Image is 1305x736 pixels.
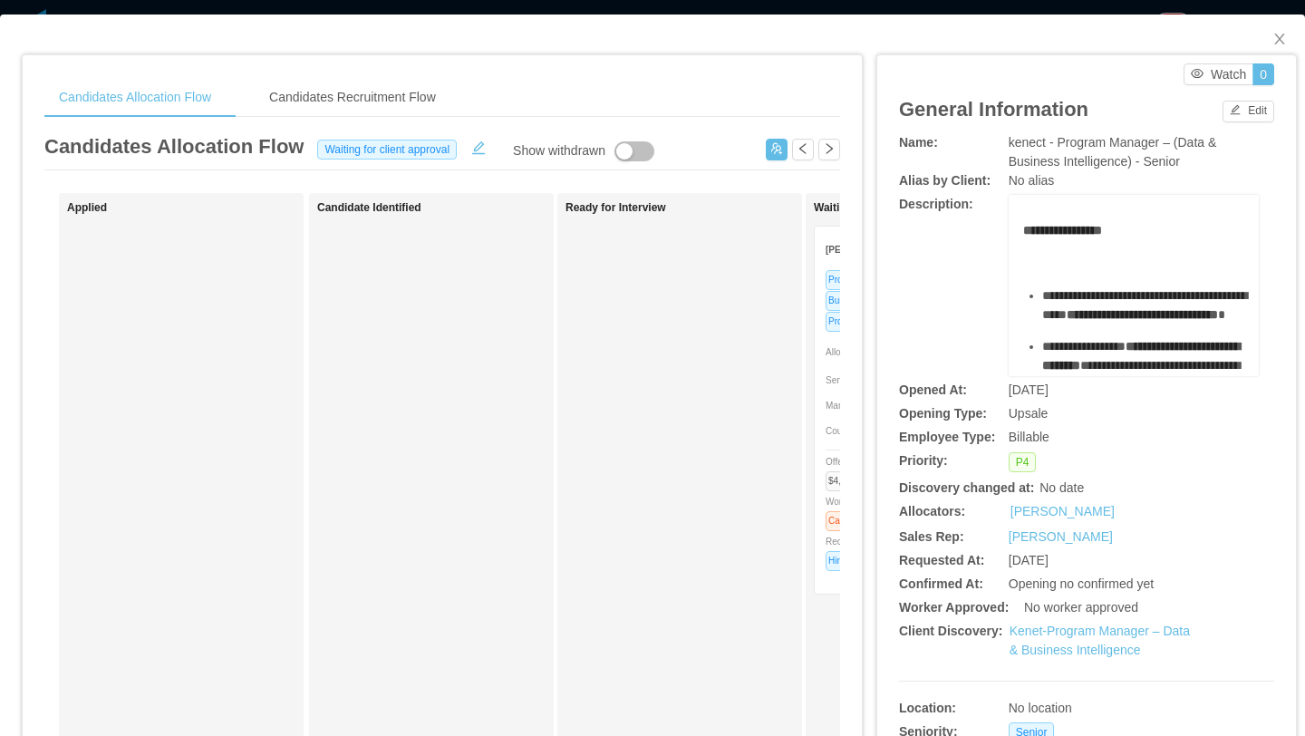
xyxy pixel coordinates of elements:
[826,471,872,491] span: $4,600.00
[1272,32,1287,46] i: icon: close
[1023,221,1245,402] div: rdw-editor
[899,624,1002,638] b: Client Discovery:
[826,537,905,566] span: Recruitment Status:
[513,141,605,161] div: Show withdrawn
[899,430,995,444] b: Employee Type:
[899,197,973,211] b: Description:
[899,576,983,591] b: Confirmed At:
[899,383,967,397] b: Opened At:
[1252,63,1274,85] button: 0
[1009,406,1049,421] span: Upsale
[826,551,855,571] span: Hiring
[1009,576,1154,591] span: Opening no confirmed yet
[255,77,450,118] div: Candidates Recruitment Flow
[1010,502,1115,521] a: [PERSON_NAME]
[44,77,226,118] div: Candidates Allocation Flow
[899,135,938,150] b: Name:
[766,139,788,160] button: icon: usergroup-add
[1009,529,1113,544] a: [PERSON_NAME]
[826,245,902,255] strong: [PERSON_NAME]
[899,529,964,544] b: Sales Rep:
[826,291,900,311] span: Business Analyst
[899,94,1088,124] article: General Information
[464,137,493,155] button: icon: edit
[826,270,897,290] span: Project Manager
[899,701,956,715] b: Location:
[899,406,987,421] b: Opening Type:
[1009,383,1049,397] span: [DATE]
[899,600,1009,615] b: Worker Approved:
[317,140,457,160] span: Waiting for client approval
[1184,63,1253,85] button: icon: eyeWatch
[826,375,903,385] span: Seniority:
[818,139,840,160] button: icon: right
[899,504,965,518] b: Allocators:
[1009,430,1049,444] span: Billable
[67,201,321,215] h1: Applied
[1009,135,1217,169] span: kenect - Program Manager – (Data & Business Intelligence) - Senior
[899,480,1034,495] b: Discovery changed at:
[899,453,948,468] b: Priority:
[44,131,304,161] article: Candidates Allocation Flow
[1009,699,1196,718] div: No location
[826,457,879,486] span: Offer:
[826,511,873,531] span: Candidate
[1009,553,1049,567] span: [DATE]
[826,312,892,332] span: Product Owner
[826,497,885,526] span: Worker Status:
[826,426,967,436] span: Country:
[317,201,571,215] h1: Candidate Identified
[1009,173,1055,188] span: No alias
[1009,195,1259,376] div: rdw-wrapper
[1024,600,1138,615] span: No worker approved
[1009,452,1037,472] span: P4
[565,201,819,215] h1: Ready for Interview
[899,173,991,188] b: Alias by Client:
[1039,480,1084,495] span: No date
[826,401,954,411] span: Market Seniority:
[899,553,984,567] b: Requested At:
[1254,15,1305,65] button: Close
[1223,101,1274,122] button: icon: editEdit
[814,201,1068,215] h1: Waiting for Client Approval
[1010,624,1190,657] a: Kenet-Program Manager – Data & Business Intelligence
[792,139,814,160] button: icon: left
[826,347,894,357] span: Allocation Score:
